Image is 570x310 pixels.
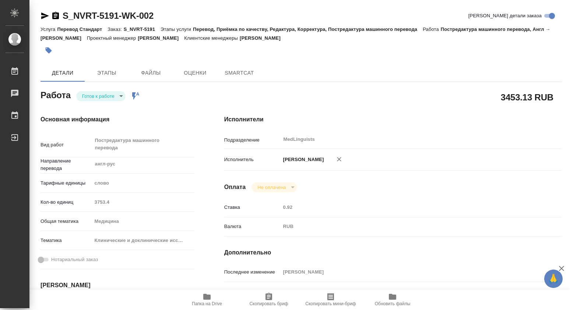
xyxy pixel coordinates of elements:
p: Работа [423,26,441,32]
h4: Дополнительно [224,248,562,257]
textarea: тотал до разверстки 4205 [281,286,534,299]
p: Этапы услуги [161,26,193,32]
button: Добавить тэг [41,42,57,58]
div: слово [92,177,195,189]
a: S_NVRT-5191-WK-002 [63,11,154,21]
button: Обновить файлы [362,289,423,310]
button: Скопировать ссылку [51,11,60,20]
p: Клиентские менеджеры [184,35,240,41]
p: [PERSON_NAME] [281,156,324,163]
p: S_NVRT-5191 [124,26,161,32]
input: Пустое поле [92,197,195,207]
p: Валюта [224,223,281,230]
div: Клинические и доклинические исследования [92,234,195,247]
span: Обновить файлы [375,301,411,306]
div: Медицина [92,215,195,228]
input: Пустое поле [281,267,534,277]
p: Проектный менеджер [87,35,138,41]
span: Этапы [89,68,124,78]
p: Заказ: [108,26,123,32]
button: Удалить исполнителя [331,151,347,167]
span: Оценки [177,68,213,78]
p: Вид работ [41,141,92,149]
p: Последнее изменение [224,268,281,276]
span: Скопировать мини-бриф [305,301,356,306]
input: Пустое поле [281,202,534,213]
span: Файлы [133,68,169,78]
p: [PERSON_NAME] [138,35,184,41]
span: Нотариальный заказ [51,256,98,263]
h4: Исполнители [224,115,562,124]
p: Ставка [224,204,281,211]
p: Направление перевода [41,157,92,172]
h4: [PERSON_NAME] [41,281,195,290]
button: Папка на Drive [176,289,238,310]
button: Скопировать мини-бриф [300,289,362,310]
p: Исполнитель [224,156,281,163]
p: Услуга [41,26,57,32]
h2: Работа [41,88,71,101]
span: 🙏 [547,271,560,286]
button: Скопировать бриф [238,289,300,310]
span: Детали [45,68,80,78]
p: Перевод, Приёмка по качеству, Редактура, Корректура, Постредактура машинного перевода [193,26,423,32]
span: Папка на Drive [192,301,222,306]
p: Перевод Стандарт [57,26,108,32]
div: RUB [281,220,534,233]
p: Кол-во единиц [41,199,92,206]
button: Готов к работе [80,93,117,99]
p: Подразделение [224,136,281,144]
button: Скопировать ссылку для ЯМессенджера [41,11,49,20]
p: Тематика [41,237,92,244]
button: Не оплачена [255,184,288,190]
h4: Основная информация [41,115,195,124]
h4: Оплата [224,183,246,192]
p: [PERSON_NAME] [240,35,286,41]
div: Готов к работе [251,182,297,192]
h2: 3453.13 RUB [501,91,553,103]
p: Общая тематика [41,218,92,225]
p: Тарифные единицы [41,179,92,187]
span: SmartCat [222,68,257,78]
div: Готов к работе [76,91,126,101]
span: Скопировать бриф [249,301,288,306]
button: 🙏 [544,270,563,288]
span: [PERSON_NAME] детали заказа [468,12,542,19]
